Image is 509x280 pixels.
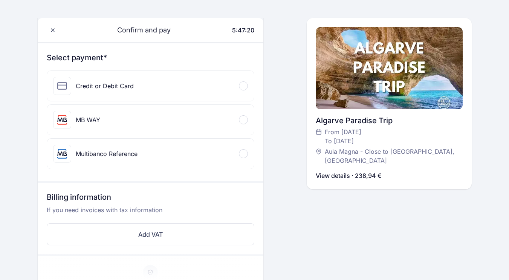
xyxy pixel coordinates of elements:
[47,192,254,205] h3: Billing information
[316,171,382,180] p: View details · 238,94 €
[325,147,455,165] span: Aula Magna - Close to [GEOGRAPHIC_DATA], [GEOGRAPHIC_DATA]
[47,205,254,220] p: If you need invoices with tax information
[76,81,134,90] div: Credit or Debit Card
[325,127,361,145] span: From [DATE] To [DATE]
[76,115,100,124] div: MB WAY
[76,149,138,158] div: Multibanco Reference
[316,115,463,126] div: Algarve Paradise Trip
[47,223,254,245] button: Add VAT
[47,52,254,63] h3: Select payment*
[108,25,171,35] span: Confirm and pay
[232,26,254,34] span: 5:47:20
